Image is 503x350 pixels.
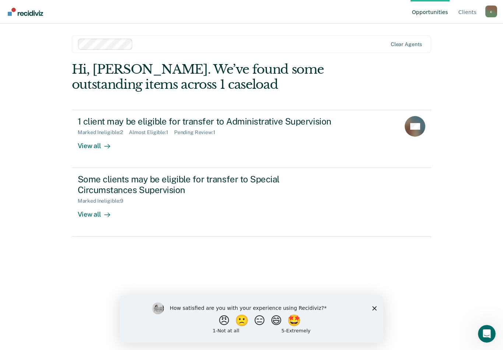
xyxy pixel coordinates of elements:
iframe: Survey by Kim from Recidiviz [120,295,383,343]
div: Hi, [PERSON_NAME]. We’ve found some outstanding items across 1 caseload [72,62,359,92]
div: Pending Review : 1 [174,129,221,136]
div: Marked Ineligible : 9 [78,198,129,204]
a: Some clients may be eligible for transfer to Special Circumstances SupervisionMarked Ineligible:9... [72,168,432,237]
iframe: Intercom live chat [478,325,496,343]
button: Profile dropdown button [485,6,497,17]
div: Marked Ineligible : 2 [78,129,129,136]
div: 1 client may be eligible for transfer to Administrative Supervision [78,116,336,127]
div: c [485,6,497,17]
div: View all [78,204,119,218]
a: 1 client may be eligible for transfer to Administrative SupervisionMarked Ineligible:2Almost Elig... [72,110,432,168]
div: Almost Eligible : 1 [129,129,174,136]
div: Some clients may be eligible for transfer to Special Circumstances Supervision [78,174,336,195]
div: View all [78,136,119,150]
img: Recidiviz [8,8,43,16]
div: Clear agents [391,41,422,48]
